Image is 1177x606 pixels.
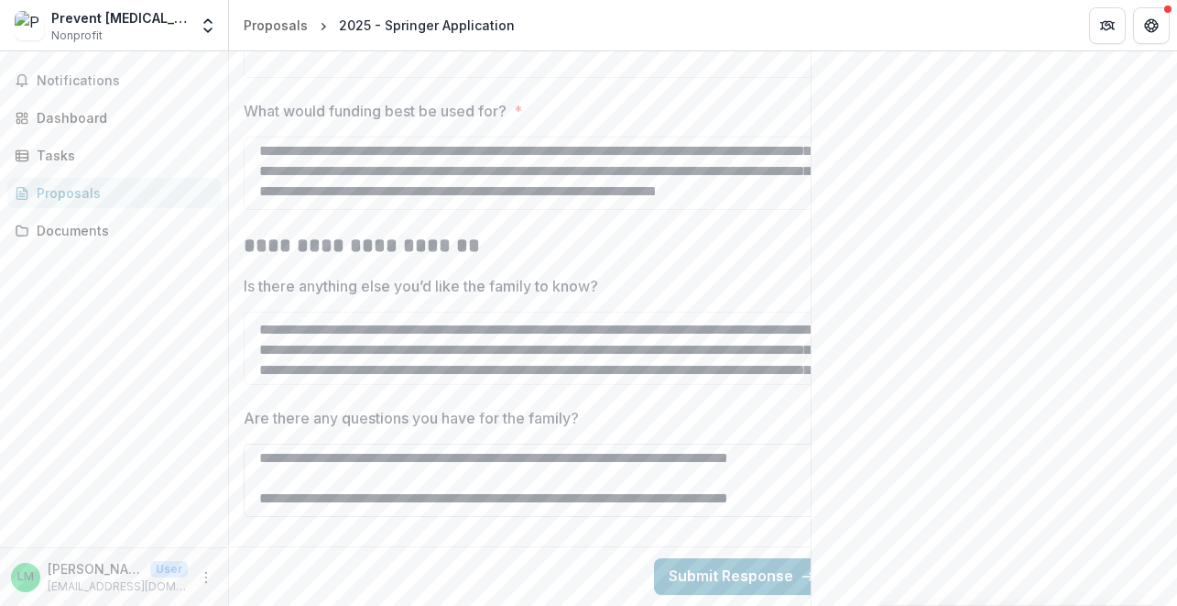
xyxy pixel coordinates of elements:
[37,108,206,127] div: Dashboard
[1133,7,1170,44] button: Get Help
[7,215,221,246] a: Documents
[37,183,206,203] div: Proposals
[150,561,188,578] p: User
[195,567,217,589] button: More
[7,103,221,133] a: Dashboard
[236,12,522,39] nav: breadcrumb
[1089,7,1126,44] button: Partners
[15,11,44,40] img: Prevent Child Abuse New York, Inc.
[654,558,830,595] button: Submit Response
[244,100,507,122] p: What would funding best be used for?
[339,16,515,35] div: 2025 - Springer Application
[244,407,579,429] p: Are there any questions you have for the family?
[244,16,308,35] div: Proposals
[48,578,188,595] p: [EMAIL_ADDRESS][DOMAIN_NAME]
[236,12,315,39] a: Proposals
[195,7,221,44] button: Open entity switcher
[244,275,598,297] p: Is there anything else you’d like the family to know?
[7,140,221,171] a: Tasks
[7,178,221,208] a: Proposals
[17,571,34,583] div: Lisa Morgan-Klepeis
[37,221,206,240] div: Documents
[37,146,206,165] div: Tasks
[37,73,213,89] span: Notifications
[48,559,143,578] p: [PERSON_NAME]
[51,8,188,28] div: Prevent [MEDICAL_DATA] [US_STATE], Inc.
[51,28,103,44] span: Nonprofit
[7,66,221,95] button: Notifications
